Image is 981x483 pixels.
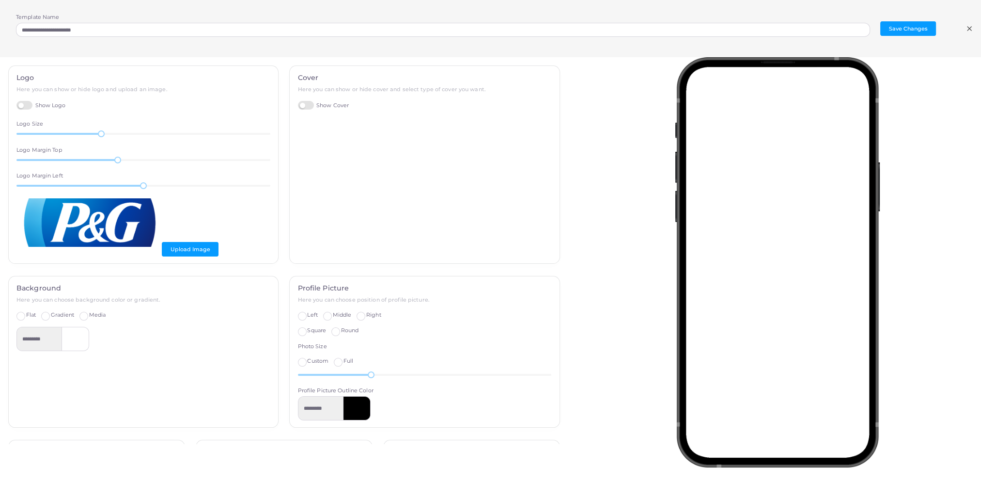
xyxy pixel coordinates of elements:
label: Logo Size [16,120,43,128]
span: Square [307,327,326,334]
h4: Cover [298,74,552,82]
label: Photo Size [298,343,327,351]
img: Logo [16,198,162,247]
span: Full [343,357,353,364]
label: Logo Margin Top [16,146,62,154]
h4: Profile Picture [298,284,552,292]
span: Gradient [51,311,74,318]
span: Left [307,311,317,318]
h6: Here you can show or hide cover and select type of cover you want. [298,86,552,93]
span: Right [366,311,381,318]
label: Show Cover [298,101,349,110]
span: Middle [333,311,352,318]
span: Flat [26,311,36,318]
label: Show Logo [16,101,66,110]
label: Profile Picture Outline Color [298,387,374,395]
label: Logo Margin Left [16,172,63,180]
span: Custom [307,357,328,364]
span: Media [89,311,106,318]
h6: Here you can show or hide logo and upload an image. [16,86,270,93]
span: Round [341,327,359,334]
h6: Here you can choose background color or gradient. [16,297,270,303]
h4: Background [16,284,270,292]
h4: Logo [16,74,270,82]
h6: Here you can choose position of profile picture. [298,297,552,303]
label: Template Name [16,14,59,21]
button: Upload Image [162,242,218,257]
button: Save Changes [880,21,936,36]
